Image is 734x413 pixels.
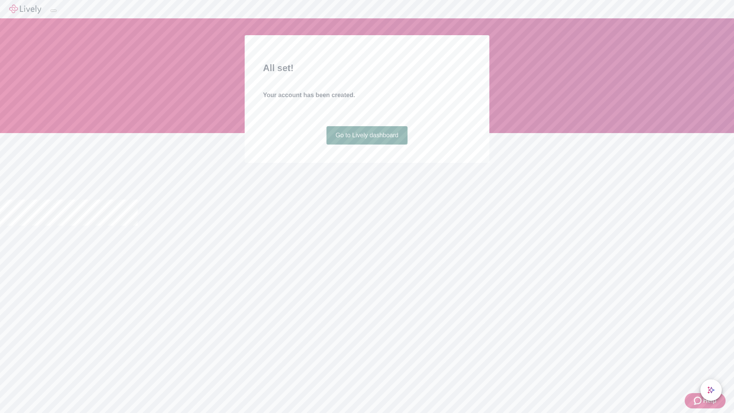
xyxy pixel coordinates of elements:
[703,396,716,405] span: Help
[263,61,471,75] h2: All set!
[326,126,408,145] a: Go to Lively dashboard
[707,386,715,394] svg: Lively AI Assistant
[694,396,703,405] svg: Zendesk support icon
[50,10,57,12] button: Log out
[263,91,471,100] h4: Your account has been created.
[685,393,726,408] button: Zendesk support iconHelp
[700,379,722,401] button: chat
[9,5,41,14] img: Lively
